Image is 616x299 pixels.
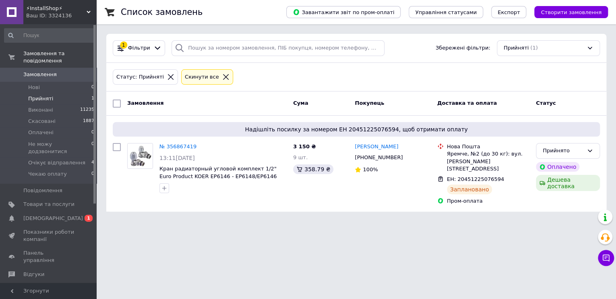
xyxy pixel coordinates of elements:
[286,6,401,18] button: Завантажити звіт по пром-оплаті
[536,162,579,172] div: Оплачено
[534,6,608,18] button: Створити замовлення
[91,159,94,166] span: 4
[293,8,394,16] span: Завантажити звіт по пром-оплаті
[437,100,497,106] span: Доставка та оплата
[91,170,94,178] span: 0
[127,100,163,106] span: Замовлення
[543,147,583,155] div: Прийнято
[85,215,93,222] span: 1
[447,143,529,150] div: Нова Пошта
[28,170,67,178] span: Чекаю оплату
[536,175,600,191] div: Дешева доставка
[447,150,529,172] div: Яремче, №2 (до 30 кг): вул. [PERSON_NAME][STREET_ADDRESS]
[447,185,492,194] div: Заплановано
[91,84,94,91] span: 0
[121,7,203,17] h1: Список замовлень
[23,228,74,243] span: Показники роботи компанії
[447,176,504,182] span: ЕН: 20451225076594
[293,154,308,160] span: 9 шт.
[28,159,85,166] span: Очікує відправлення
[526,9,608,15] a: Створити замовлення
[83,118,94,125] span: 1887
[23,201,74,208] span: Товари та послуги
[4,28,95,43] input: Пошук
[293,100,308,106] span: Cума
[91,141,94,155] span: 0
[159,143,196,149] a: № 356867419
[128,44,150,52] span: Фільтри
[598,250,614,266] button: Чат з покупцем
[536,100,556,106] span: Статус
[355,100,384,106] span: Покупець
[116,125,597,133] span: Надішліть посилку за номером ЕН 20451225076594, щоб отримати оплату
[23,71,57,78] span: Замовлення
[491,6,527,18] button: Експорт
[436,44,490,52] span: Збережені фільтри:
[23,271,44,278] span: Відгуки
[127,143,153,169] a: Фото товару
[28,84,40,91] span: Нові
[355,143,398,151] a: [PERSON_NAME]
[26,5,87,12] span: ⚡InstallShop⚡
[415,9,477,15] span: Управління статусами
[447,197,529,205] div: Пром-оплата
[159,166,277,179] a: Кран радиаторный угловой комплект 1/2" Euro Product KOER EP6146 - EP6148/EP6146
[26,12,97,19] div: Ваш ID: 3324136
[28,95,53,102] span: Прийняті
[409,6,483,18] button: Управління статусами
[363,166,378,172] span: 100%
[504,44,529,52] span: Прийняті
[23,249,74,264] span: Панель управління
[353,152,404,163] div: [PHONE_NUMBER]
[115,73,165,81] div: Статус: Прийняті
[293,143,316,149] span: 3 150 ₴
[120,42,127,49] div: 1
[172,40,384,56] input: Пошук за номером замовлення, ПІБ покупця, номером телефону, Email, номером накладної
[28,106,53,114] span: Виконані
[28,118,56,125] span: Скасовані
[293,164,333,174] div: 358.79 ₴
[23,187,62,194] span: Повідомлення
[91,129,94,136] span: 0
[23,50,97,64] span: Замовлення та повідомлення
[28,141,91,155] span: Не можу додзвонитися
[183,73,221,81] div: Cкинути все
[128,143,153,168] img: Фото товару
[80,106,94,114] span: 11235
[23,215,83,222] span: [DEMOGRAPHIC_DATA]
[28,129,54,136] span: Оплачені
[91,95,94,102] span: 1
[530,45,537,51] span: (1)
[498,9,520,15] span: Експорт
[541,9,602,15] span: Створити замовлення
[159,155,195,161] span: 13:11[DATE]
